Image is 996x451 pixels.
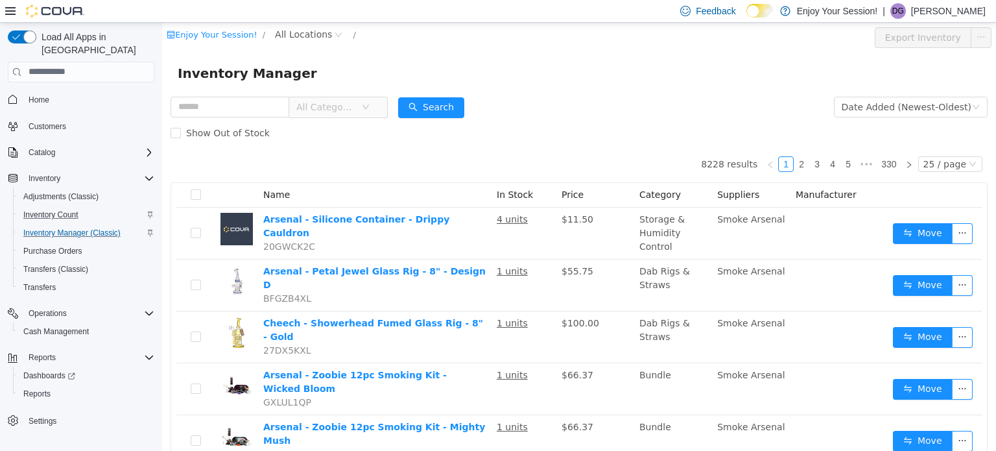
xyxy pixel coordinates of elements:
button: Operations [23,306,72,321]
span: Reports [18,386,154,402]
button: icon: ellipsis [790,356,811,377]
span: Customers [29,121,66,132]
button: Inventory [3,169,160,188]
img: Cova [26,5,84,18]
a: Transfers [18,280,61,295]
span: Feedback [696,5,735,18]
a: Dashboards [13,367,160,385]
span: / [101,7,103,17]
img: Arsenal - Zoobie 12pc Smoking Kit - Wicked Bloom hero shot [58,346,91,378]
a: Reports [18,386,56,402]
div: 25 / page [761,134,804,149]
button: Catalog [3,143,160,162]
span: Suppliers [555,167,597,177]
i: icon: shop [5,8,13,16]
span: DG [892,3,904,19]
a: Inventory Manager (Classic) [18,225,126,241]
button: icon: swapMove [731,408,790,429]
span: Reports [23,350,154,365]
a: Dashboards [18,368,80,384]
span: $55.75 [399,243,431,254]
span: All Locations [113,5,170,19]
button: icon: searchSearch [236,75,302,95]
button: Customers [3,117,160,136]
span: Smoke Arsenal [555,191,622,202]
button: icon: swapMove [731,252,790,273]
a: Cash Management [18,324,94,339]
span: $11.50 [399,191,431,202]
a: 1 [617,134,631,149]
span: Inventory Manager [16,40,163,61]
i: icon: close-circle [172,8,180,16]
span: Smoke Arsenal [555,295,622,306]
a: Arsenal - Petal Jewel Glass Rig - 8" - Design D [101,243,324,267]
span: 27DX5KXL [101,323,149,333]
button: icon: ellipsis [790,408,811,429]
img: Arsenal - Silicone Container - Drippy Cauldron placeholder [58,190,91,223]
span: Catalog [29,147,55,158]
button: Transfers (Classic) [13,260,160,278]
span: Smoke Arsenal [555,347,622,358]
a: Arsenal - Silicone Container - Drippy Cauldron [101,191,287,215]
i: icon: down [200,80,207,90]
span: Customers [23,118,154,134]
a: Transfers (Classic) [18,262,93,277]
a: Home [23,92,54,108]
button: icon: swapMove [731,201,790,221]
button: Export Inventory [713,5,809,25]
span: Inventory Count [18,207,154,223]
input: Dark Mode [746,4,774,18]
td: Storage & Humidity Control [472,185,550,237]
button: Transfers [13,278,160,297]
li: 3 [647,134,663,149]
u: 4 units [335,191,366,202]
img: Cheech - Showerhead Fumed Glass Rig - 8" - Gold hero shot [58,294,91,326]
span: Operations [23,306,154,321]
u: 1 units [335,295,366,306]
span: Smoke Arsenal [555,243,622,254]
span: Category [477,167,519,177]
span: Operations [29,308,67,319]
span: Name [101,167,128,177]
span: Smoke Arsenal [555,399,622,409]
span: Reports [23,389,51,399]
div: Darian Grimes [890,3,906,19]
span: Inventory [29,173,60,184]
img: Arsenal - Zoobie 12pc Smoking Kit - Mighty Mush hero shot [58,398,91,430]
span: Purchase Orders [23,246,82,256]
span: Adjustments (Classic) [23,191,99,202]
span: Dashboards [23,371,75,381]
span: Settings [29,416,56,426]
button: Home [3,90,160,109]
span: Cash Management [18,324,154,339]
span: Inventory Manager (Classic) [23,228,121,238]
p: Enjoy Your Session! [797,3,878,19]
span: Show Out of Stock [19,105,113,116]
span: Manufacturer [634,167,694,177]
span: Load All Apps in [GEOGRAPHIC_DATA] [36,30,154,56]
span: Catalog [23,145,154,160]
button: icon: ellipsis [790,304,811,325]
button: Cash Management [13,323,160,341]
button: Catalog [23,145,60,160]
span: GXLUL1QP [101,374,149,385]
span: Price [399,167,421,177]
span: Transfers (Classic) [23,264,88,274]
span: Adjustments (Classic) [18,189,154,204]
span: $66.37 [399,399,431,409]
p: [PERSON_NAME] [911,3,986,19]
li: 1 [616,134,632,149]
div: Date Added (Newest-Oldest) [680,75,809,94]
button: Purchase Orders [13,242,160,260]
u: 1 units [335,243,366,254]
span: Transfers [23,282,56,293]
button: Operations [3,304,160,323]
a: 2 [632,134,646,149]
span: Reports [29,352,56,363]
a: Customers [23,119,71,134]
span: 20GWCK2C [101,219,153,229]
a: icon: shopEnjoy Your Session! [5,7,95,17]
td: Bundle [472,393,550,445]
span: Settings [23,412,154,428]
